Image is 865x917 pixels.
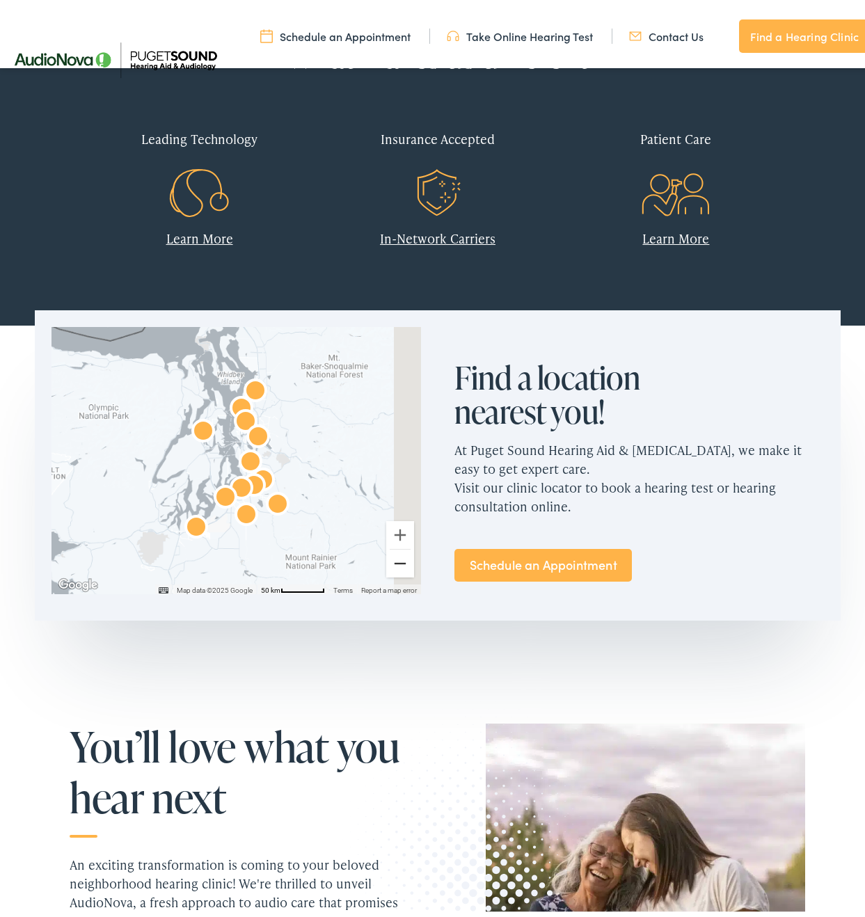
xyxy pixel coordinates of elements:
button: Zoom in [386,516,414,543]
span: 50 km [261,581,280,589]
div: AudioNova [180,507,213,540]
img: utility icon [447,23,459,38]
span: next [152,769,226,815]
div: AudioNova [230,494,263,527]
a: Contact Us [629,23,704,38]
div: Puget Sound Hearing Aid &#038; Audiology by AudioNova [239,370,272,404]
div: AudioNova [234,441,267,475]
a: Insurance Accepted [329,113,546,196]
div: AudioNova [229,401,262,434]
span: Map data ©2025 Google [177,581,253,589]
h2: What makes us different [90,33,784,68]
a: Learn More [642,224,709,241]
span: what [244,718,329,764]
div: AudioNova [187,410,220,444]
div: Insurance Accepted [329,113,546,154]
div: AudioNova [209,477,242,510]
button: Zoom out [386,544,414,572]
a: Terms (opens in new tab) [333,581,353,589]
a: Take Online Hearing Test [447,23,593,38]
a: Report a map error [361,581,417,589]
a: Learn More [166,224,233,241]
span: you [337,718,399,764]
span: You’ll [70,718,160,764]
a: Leading Technology [90,113,308,196]
div: Leading Technology [90,113,308,154]
div: AudioNova [246,459,280,493]
button: Map Scale: 50 km per 60 pixels [257,579,329,589]
div: AudioNova [241,416,275,449]
div: AudioNova [237,465,271,498]
a: In-Network Carriers [380,224,495,241]
div: AudioNova [225,388,258,421]
a: Open this area in Google Maps (opens a new window) [55,571,101,589]
div: Patient Care [567,113,784,154]
img: utility icon [260,23,273,38]
h2: Find a location nearest you! [454,355,677,424]
button: Keyboard shortcuts [159,580,168,590]
a: Patient Care [567,113,784,196]
a: Schedule an Appointment [454,543,632,576]
div: AudioNova [261,484,294,517]
p: At Puget Sound Hearing Aid & [MEDICAL_DATA], we make it easy to get expert care. Visit our clinic... [454,424,824,521]
a: Schedule an Appointment [260,23,411,38]
span: love [168,718,236,764]
img: Google [55,571,101,589]
div: AudioNova [225,468,258,501]
span: hear [70,769,144,815]
img: utility icon [629,23,642,38]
